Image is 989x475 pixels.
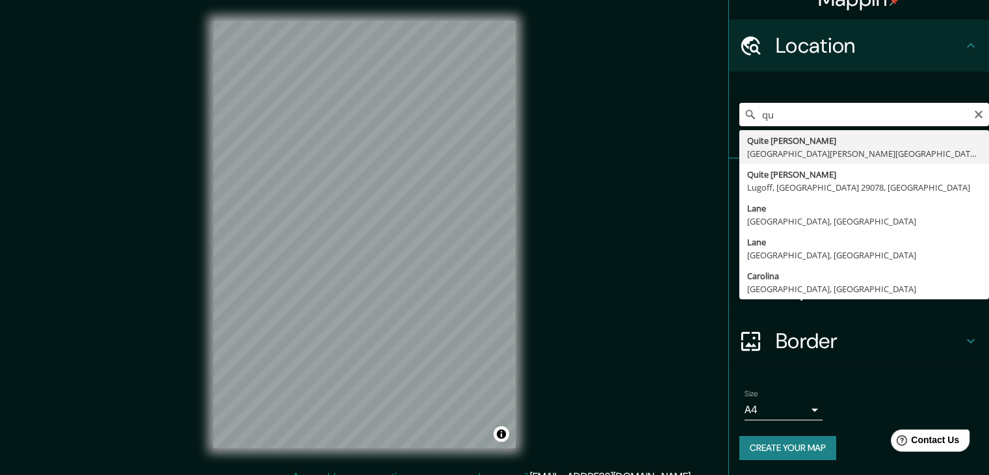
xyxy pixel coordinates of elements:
[747,181,981,194] div: Lugoff, [GEOGRAPHIC_DATA] 29078, [GEOGRAPHIC_DATA]
[747,147,981,160] div: [GEOGRAPHIC_DATA][PERSON_NAME][GEOGRAPHIC_DATA], [GEOGRAPHIC_DATA]
[729,315,989,367] div: Border
[213,21,516,448] canvas: Map
[776,33,963,59] h4: Location
[747,134,981,147] div: Quite [PERSON_NAME]
[739,103,989,126] input: Pick your city or area
[739,436,836,460] button: Create your map
[747,282,981,295] div: [GEOGRAPHIC_DATA], [GEOGRAPHIC_DATA]
[776,276,963,302] h4: Layout
[747,215,981,228] div: [GEOGRAPHIC_DATA], [GEOGRAPHIC_DATA]
[729,211,989,263] div: Style
[747,249,981,262] div: [GEOGRAPHIC_DATA], [GEOGRAPHIC_DATA]
[873,424,975,461] iframe: Help widget launcher
[747,168,981,181] div: Quite [PERSON_NAME]
[776,328,963,354] h4: Border
[973,107,984,120] button: Clear
[747,269,981,282] div: Carolina
[729,159,989,211] div: Pins
[494,426,509,442] button: Toggle attribution
[729,263,989,315] div: Layout
[747,202,981,215] div: Lane
[745,400,823,420] div: A4
[729,20,989,72] div: Location
[747,236,981,249] div: Lane
[745,388,758,400] label: Size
